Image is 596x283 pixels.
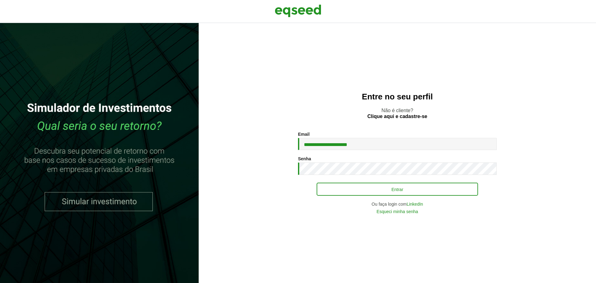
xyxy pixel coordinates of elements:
label: Email [298,132,309,136]
h2: Entre no seu perfil [211,92,584,101]
a: Clique aqui e cadastre-se [368,114,427,119]
button: Entrar [317,183,478,196]
div: Ou faça login com [298,202,497,206]
a: Esqueci minha senha [377,209,418,214]
p: Não é cliente? [211,107,584,119]
img: EqSeed Logo [275,3,321,19]
a: LinkedIn [407,202,423,206]
label: Senha [298,157,311,161]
